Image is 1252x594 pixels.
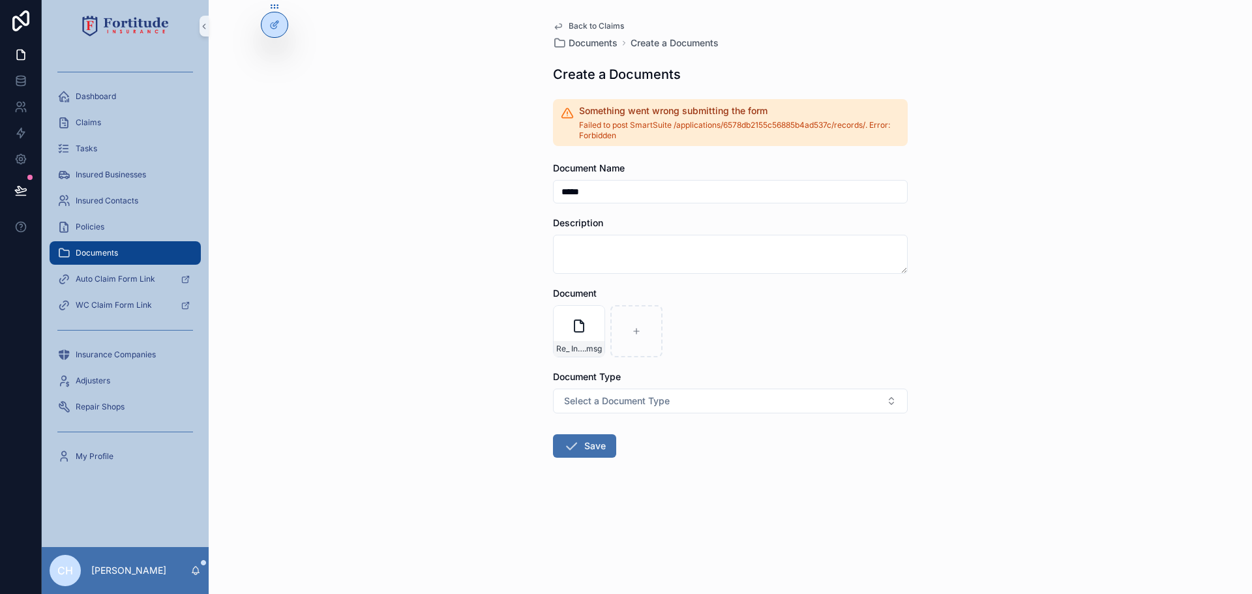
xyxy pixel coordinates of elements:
[76,196,138,206] span: Insured Contacts
[76,451,113,462] span: My Profile
[569,21,624,31] span: Back to Claims
[76,170,146,180] span: Insured Businesses
[42,52,209,485] div: scrollable content
[553,434,616,458] button: Save
[76,349,156,360] span: Insurance Companies
[50,395,201,419] a: Repair Shops
[553,217,603,228] span: Description
[76,117,101,128] span: Claims
[50,111,201,134] a: Claims
[50,215,201,239] a: Policies
[50,369,201,393] a: Adjusters
[50,445,201,468] a: My Profile
[50,267,201,291] a: Auto Claim Form Link
[553,162,625,173] span: Document Name
[50,163,201,186] a: Insured Businesses
[76,274,155,284] span: Auto Claim Form Link
[553,288,597,299] span: Document
[76,91,116,102] span: Dashboard
[76,376,110,386] span: Adjusters
[76,222,104,232] span: Policies
[76,300,152,310] span: WC Claim Form Link
[556,344,584,354] span: Re_ InShare claim number 1224609771 _ VIN [US_VEHICLE_IDENTIFICATION_NUMBER]
[76,143,97,154] span: Tasks
[50,293,201,317] a: WC Claim Form Link
[569,37,618,50] span: Documents
[579,120,900,141] span: Failed to post SmartSuite /applications/6578db2155c56885b4ad537c/records/. Error: Forbidden
[82,16,169,37] img: App logo
[50,85,201,108] a: Dashboard
[631,37,719,50] a: Create a Documents
[50,137,201,160] a: Tasks
[50,241,201,265] a: Documents
[553,389,908,413] button: Select Button
[91,564,166,577] p: [PERSON_NAME]
[76,402,125,412] span: Repair Shops
[564,394,670,408] span: Select a Document Type
[579,104,900,117] h2: Something went wrong submitting the form
[553,371,621,382] span: Document Type
[584,344,602,354] span: .msg
[50,343,201,366] a: Insurance Companies
[553,65,681,83] h1: Create a Documents
[76,248,118,258] span: Documents
[553,37,618,50] a: Documents
[553,21,624,31] a: Back to Claims
[50,189,201,213] a: Insured Contacts
[57,563,73,578] span: CH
